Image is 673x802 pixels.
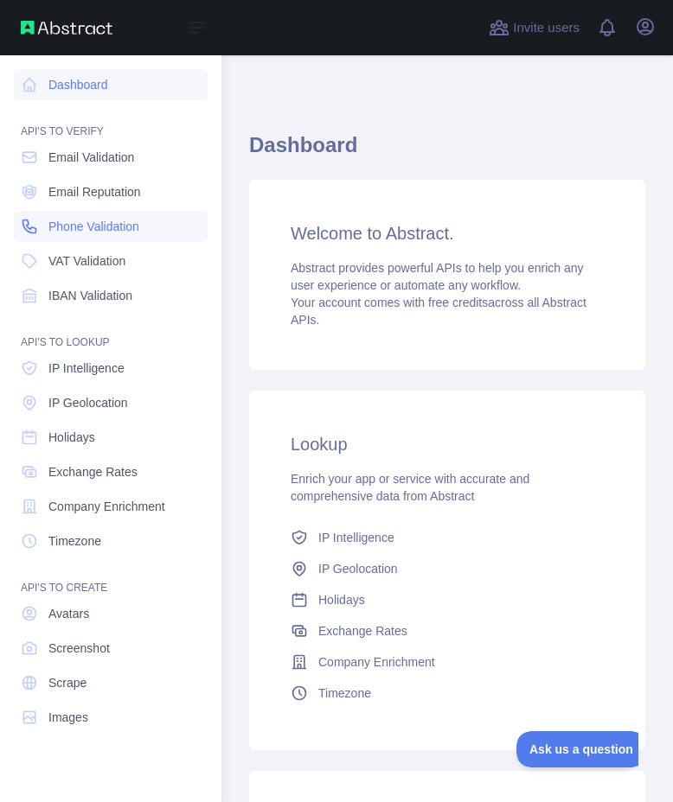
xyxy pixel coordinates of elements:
span: Timezone [48,532,101,550]
a: VAT Validation [14,245,208,277]
a: Holidays [14,422,208,453]
h3: Welcome to Abstract. [291,221,604,245]
a: Company Enrichment [14,491,208,522]
a: IP Geolocation [284,553,611,584]
span: Your account comes with across all Abstract APIs. [291,296,586,327]
span: Timezone [318,684,371,702]
img: Abstract API [21,21,112,35]
a: Timezone [284,678,611,709]
h1: Dashboard [249,131,645,173]
div: API'S TO CREATE [14,560,208,595]
a: Email Validation [14,142,208,173]
span: Email Validation [48,149,134,166]
span: Holidays [48,429,95,446]
span: Enrich your app or service with accurate and comprehensive data from Abstract [291,472,529,503]
a: IP Geolocation [14,387,208,418]
a: Holidays [284,584,611,615]
iframe: Toggle Customer Support [516,731,638,767]
a: Avatars [14,598,208,629]
span: Images [48,709,88,726]
a: Screenshot [14,633,208,664]
span: Screenshot [48,640,110,657]
a: IP Intelligence [284,522,611,553]
a: Timezone [14,525,208,557]
span: Phone Validation [48,218,139,235]
span: IP Intelligence [318,529,394,546]
span: free credits [428,296,488,309]
a: Exchange Rates [284,615,611,646]
a: Email Reputation [14,176,208,207]
span: Abstract provides powerful APIs to help you enrich any user experience or automate any workflow. [291,261,584,292]
a: IBAN Validation [14,280,208,311]
a: Images [14,702,208,733]
span: IP Geolocation [318,560,398,577]
a: Phone Validation [14,211,208,242]
div: API'S TO LOOKUP [14,315,208,349]
span: Exchange Rates [48,463,138,481]
a: Exchange Rates [14,456,208,487]
span: Holidays [318,591,365,608]
span: Company Enrichment [318,653,435,671]
span: Scrape [48,674,87,691]
span: Exchange Rates [318,622,407,640]
span: Company Enrichment [48,498,165,515]
span: IBAN Validation [48,287,132,304]
button: Invite users [485,14,583,41]
a: Company Enrichment [284,646,611,678]
span: Avatars [48,605,89,622]
span: Email Reputation [48,183,141,200]
a: Scrape [14,667,208,698]
span: IP Intelligence [48,360,125,377]
span: VAT Validation [48,252,125,270]
div: API'S TO VERIFY [14,104,208,138]
span: Invite users [513,18,580,38]
a: IP Intelligence [14,353,208,384]
h3: Lookup [291,432,604,456]
a: Dashboard [14,69,208,100]
span: IP Geolocation [48,394,128,411]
